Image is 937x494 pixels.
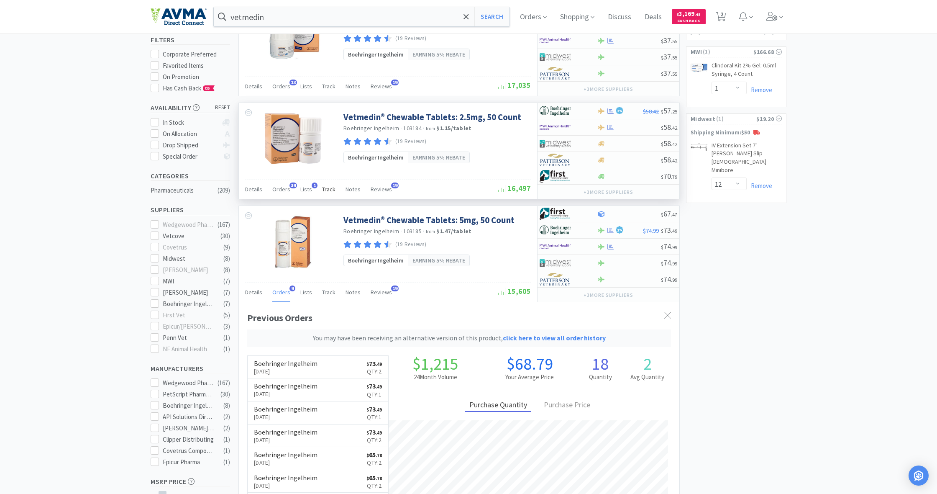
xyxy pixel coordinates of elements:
[163,118,218,128] div: In Stock
[223,435,230,445] div: ( 1 )
[163,423,215,433] div: [PERSON_NAME] Pharmacy
[289,286,295,291] span: 9
[366,407,369,413] span: $
[474,7,509,26] button: Search
[661,171,677,181] span: 70
[223,288,230,298] div: ( 7 )
[366,384,369,390] span: $
[248,401,388,425] a: Boehringer Ingelheim[DATE]$73.49Qty:1
[223,299,230,309] div: ( 7 )
[661,71,663,77] span: $
[540,34,571,47] img: f6b2451649754179b5b4e0c70c3f7cb0_2.png
[343,214,515,226] a: Vetmedin® Chewable Tablets: 5mg, 50 Count
[661,38,663,44] span: $
[671,211,677,218] span: . 47
[163,310,215,320] div: First Vet
[220,389,230,399] div: ( 30 )
[163,446,215,456] div: Covetrus Compounding Pharmacies
[322,82,335,90] span: Track
[503,334,606,342] a: click here to view all order history
[747,86,772,94] a: Remove
[300,185,312,193] span: Lists
[163,299,215,309] div: Boehringer Ingelheim
[577,355,624,372] h1: 18
[540,51,571,63] img: 4dd14cff54a648ac9e977f0c5da9bc2e_5.png
[436,227,471,235] strong: $1.47 / tablet
[348,256,404,265] span: Boehringer Ingelheim
[691,114,715,123] span: Midwest
[661,139,677,148] span: 58
[540,257,571,269] img: 4dd14cff54a648ac9e977f0c5da9bc2e_5.png
[395,240,427,249] p: (19 Reviews)
[151,171,230,181] h5: Categories
[248,425,388,448] a: Boehringer Ingelheim[DATE]$73.49Qty:2
[671,54,677,61] span: . 55
[677,10,701,18] span: 3,169
[376,453,382,458] span: . 78
[163,72,230,82] div: On Promotion
[163,49,230,59] div: Corporate Preferred
[661,106,677,116] span: 57
[163,254,215,264] div: Midwest
[426,229,435,234] span: from
[540,105,571,117] img: 730db3968b864e76bcafd0174db25112_22.png
[272,82,290,90] span: Orders
[151,477,230,486] h5: MSRP Price
[661,228,663,234] span: $
[671,174,677,180] span: . 79
[251,333,668,344] p: You may have been receiving an alternative version of this product,
[300,82,312,90] span: Lists
[151,8,207,26] img: e4e33dab9f054f5782a47901c742baa9_102.png
[366,430,369,436] span: $
[223,457,230,467] div: ( 1 )
[163,61,230,71] div: Favorited Items
[661,155,677,165] span: 58
[163,220,215,230] div: Wedgewood Pharmacy
[702,48,753,56] span: ( 1 )
[400,124,402,132] span: ·
[465,399,531,412] div: Purchase Quantity
[218,220,230,230] div: ( 167 )
[151,205,230,215] h5: Suppliers
[540,399,594,412] div: Purchase Price
[661,36,677,45] span: 37
[371,82,392,90] span: Reviews
[763,29,783,35] h3: $
[540,121,571,134] img: f6b2451649754179b5b4e0c70c3f7cb0_2.png
[661,157,663,164] span: $
[163,344,215,354] div: NE Animal Health
[641,13,665,21] a: Deals
[254,429,317,435] h6: Boehringer Ingelheim
[671,260,677,267] span: . 99
[540,170,571,183] img: 67d67680309e4a0bb49a5ff0391dcc42_6.png
[661,274,677,284] span: 74
[245,82,262,90] span: Details
[223,254,230,264] div: ( 8 )
[747,182,772,190] a: Remove
[366,367,382,376] p: Qty: 2
[715,115,756,123] span: ( 1 )
[376,361,382,367] span: . 49
[223,322,230,332] div: ( 3 )
[254,481,317,490] p: [DATE]
[343,152,470,163] a: Boehringer IngelheimEarning 5% rebate
[540,154,571,166] img: f5e969b455434c6296c6d81ef179fa71_3.png
[248,356,388,379] a: Boehringer Ingelheim[DATE]$73.49Qty:2
[322,185,335,193] span: Track
[389,355,483,372] h1: $1,215
[215,103,230,112] span: reset
[661,125,663,131] span: $
[661,174,663,180] span: $
[691,47,702,57] span: MWI
[909,466,929,486] div: Open Intercom Messenger
[163,231,215,241] div: Vetcove
[671,141,677,147] span: . 42
[366,412,382,422] p: Qty: 1
[343,227,399,235] a: Boehringer Ingelheim
[540,273,571,286] img: f5e969b455434c6296c6d81ef179fa71_3.png
[619,228,622,232] span: %
[343,124,399,132] a: Boehringer Ingelheim
[661,244,663,250] span: $
[412,153,465,162] span: Earning 5% rebate
[661,258,677,268] span: 74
